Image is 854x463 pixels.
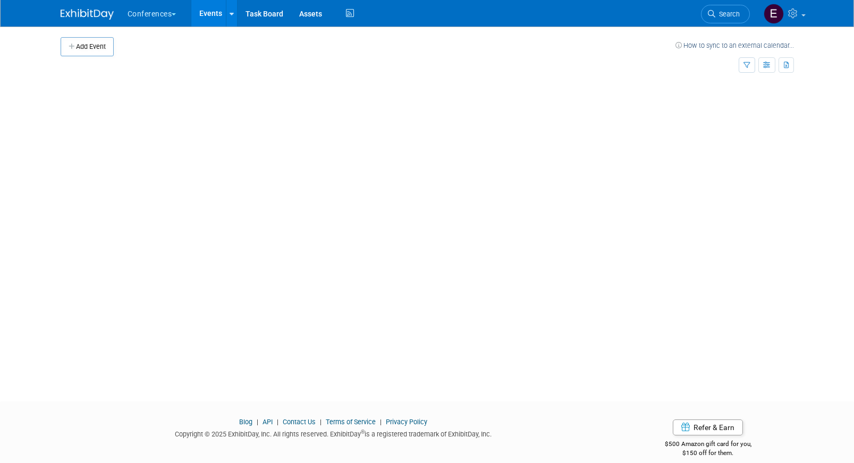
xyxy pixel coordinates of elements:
[361,429,365,435] sup: ®
[274,418,281,426] span: |
[622,449,794,458] div: $150 off for them.
[61,37,114,56] button: Add Event
[622,433,794,457] div: $500 Amazon gift card for you,
[61,427,607,439] div: Copyright © 2025 ExhibitDay, Inc. All rights reserved. ExhibitDay is a registered trademark of Ex...
[715,10,740,18] span: Search
[254,418,261,426] span: |
[326,418,376,426] a: Terms of Service
[61,9,114,20] img: ExhibitDay
[673,419,743,435] a: Refer & Earn
[283,418,316,426] a: Contact Us
[377,418,384,426] span: |
[386,418,427,426] a: Privacy Policy
[675,41,794,49] a: How to sync to an external calendar...
[701,5,750,23] a: Search
[239,418,252,426] a: Blog
[764,4,784,24] img: Erin Anderson
[263,418,273,426] a: API
[317,418,324,426] span: |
